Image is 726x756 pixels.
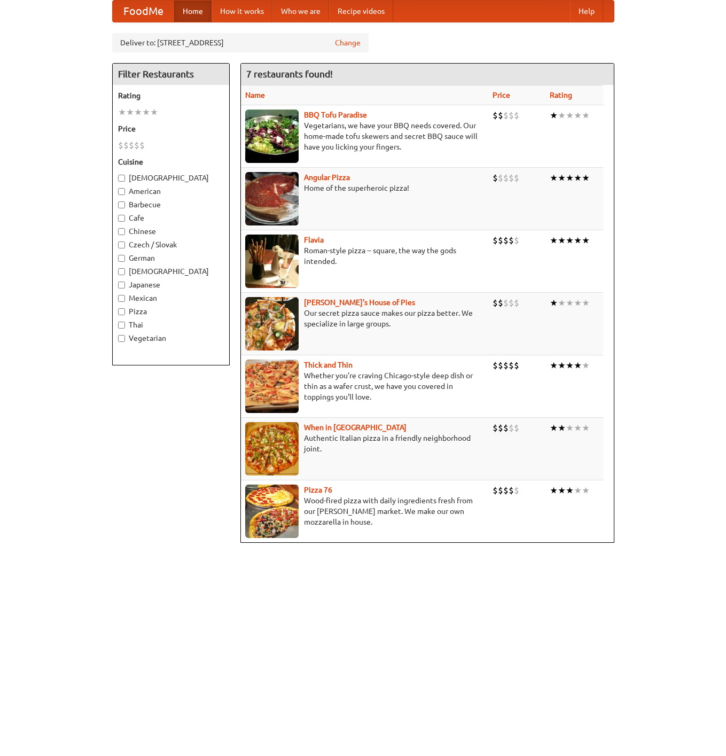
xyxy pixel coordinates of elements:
[129,139,134,151] li: $
[574,360,582,371] li: ★
[118,266,224,277] label: [DEMOGRAPHIC_DATA]
[566,110,574,121] li: ★
[245,110,299,163] img: tofuparadise.jpg
[118,319,224,330] label: Thai
[304,111,367,119] a: BBQ Tofu Paradise
[118,279,224,290] label: Japanese
[493,235,498,246] li: $
[304,361,353,369] a: Thick and Thin
[245,433,485,454] p: Authentic Italian pizza in a friendly neighborhood joint.
[245,370,485,402] p: Whether you're craving Chicago-style deep dish or thin as a wafer crust, we have you covered in t...
[118,173,224,183] label: [DEMOGRAPHIC_DATA]
[118,268,125,275] input: [DEMOGRAPHIC_DATA]
[118,123,224,134] h5: Price
[118,322,125,329] input: Thai
[118,308,125,315] input: Pizza
[503,110,509,121] li: $
[118,90,224,101] h5: Rating
[118,213,224,223] label: Cafe
[304,298,415,307] a: [PERSON_NAME]'s House of Pies
[304,236,324,244] a: Flavia
[245,235,299,288] img: flavia.jpg
[493,172,498,184] li: $
[498,422,503,434] li: $
[570,1,603,22] a: Help
[335,37,361,48] a: Change
[514,235,519,246] li: $
[558,297,566,309] li: ★
[272,1,329,22] a: Who we are
[493,422,498,434] li: $
[574,110,582,121] li: ★
[514,297,519,309] li: $
[509,485,514,496] li: $
[509,422,514,434] li: $
[503,172,509,184] li: $
[245,245,485,267] p: Roman-style pizza -- square, the way the gods intended.
[550,235,558,246] li: ★
[566,422,574,434] li: ★
[550,297,558,309] li: ★
[118,186,224,197] label: American
[304,173,350,182] a: Angular Pizza
[558,360,566,371] li: ★
[503,235,509,246] li: $
[245,172,299,225] img: angular.jpg
[582,235,590,246] li: ★
[118,106,126,118] li: ★
[582,110,590,121] li: ★
[118,201,125,208] input: Barbecue
[118,306,224,317] label: Pizza
[503,360,509,371] li: $
[574,485,582,496] li: ★
[574,235,582,246] li: ★
[118,335,125,342] input: Vegetarian
[582,172,590,184] li: ★
[304,423,407,432] b: When in [GEOGRAPHIC_DATA]
[498,172,503,184] li: $
[118,293,224,303] label: Mexican
[245,297,299,350] img: luigis.jpg
[566,485,574,496] li: ★
[246,69,333,79] ng-pluralize: 7 restaurants found!
[582,422,590,434] li: ★
[118,255,125,262] input: German
[582,360,590,371] li: ★
[493,485,498,496] li: $
[118,226,224,237] label: Chinese
[174,1,212,22] a: Home
[498,360,503,371] li: $
[493,297,498,309] li: $
[112,33,369,52] div: Deliver to: [STREET_ADDRESS]
[558,172,566,184] li: ★
[509,235,514,246] li: $
[509,360,514,371] li: $
[493,110,498,121] li: $
[514,110,519,121] li: $
[245,485,299,538] img: pizza76.jpg
[118,215,125,222] input: Cafe
[498,235,503,246] li: $
[245,495,485,527] p: Wood-fired pizza with daily ingredients fresh from our [PERSON_NAME] market. We make our own mozz...
[558,110,566,121] li: ★
[514,422,519,434] li: $
[118,199,224,210] label: Barbecue
[118,253,224,263] label: German
[558,422,566,434] li: ★
[245,120,485,152] p: Vegetarians, we have your BBQ needs covered. Our home-made tofu skewers and secret BBQ sauce will...
[566,235,574,246] li: ★
[498,297,503,309] li: $
[118,333,224,344] label: Vegetarian
[118,139,123,151] li: $
[245,91,265,99] a: Name
[550,360,558,371] li: ★
[118,228,125,235] input: Chinese
[514,172,519,184] li: $
[509,172,514,184] li: $
[514,360,519,371] li: $
[509,297,514,309] li: $
[150,106,158,118] li: ★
